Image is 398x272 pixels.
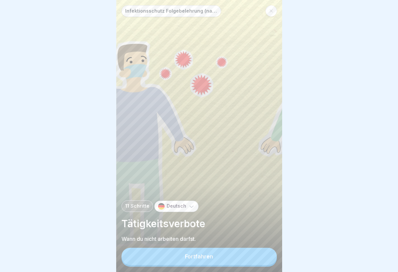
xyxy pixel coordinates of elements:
[185,253,213,259] div: Fortfahren
[125,8,217,14] p: Infektionsschutz Folgebelehrung (nach §43 IfSG)
[158,203,165,210] img: de.svg
[121,217,277,230] p: Tätigkeitsverbote
[121,248,277,265] button: Fortfahren
[125,203,149,209] p: 11 Schritte
[121,235,277,242] p: Wann du nicht arbeiten darfst.
[167,203,186,209] p: Deutsch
